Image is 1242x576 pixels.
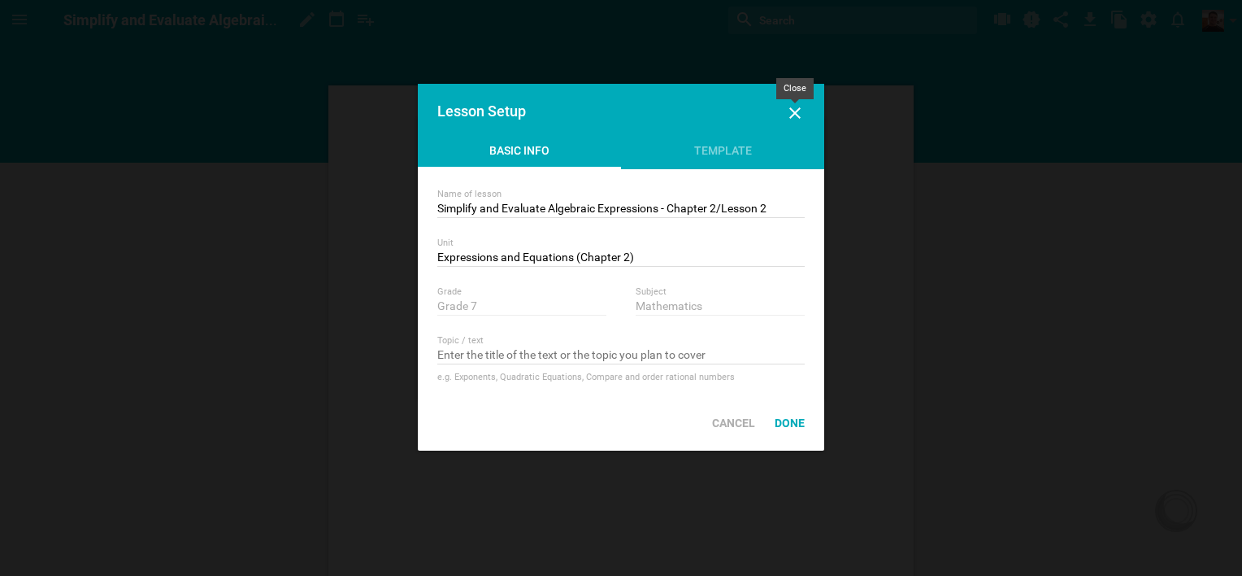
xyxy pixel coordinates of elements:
div: Topic / text [437,335,805,347]
div: Unit [437,238,805,249]
div: e.g. Exponents, Quadratic Equations, Compare and order rational numbers [437,369,805,386]
div: Name of lesson [437,189,805,200]
div: Done [765,405,814,441]
input: e.g. Science [636,299,805,316]
div: Close [776,78,814,99]
div: Cancel [702,405,765,441]
div: Subject [636,286,805,298]
div: Template [621,142,824,167]
input: Enter the title of the text or the topic you plan to cover [437,348,805,364]
input: e.g. Properties of magnetic substances [437,202,805,218]
div: Grade [437,286,606,298]
div: Basic Info [418,142,621,169]
input: e.g. Grade 7 [437,299,606,316]
input: Search from your units or create a new one... [437,251,805,267]
div: Lesson Setup [437,103,768,120]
